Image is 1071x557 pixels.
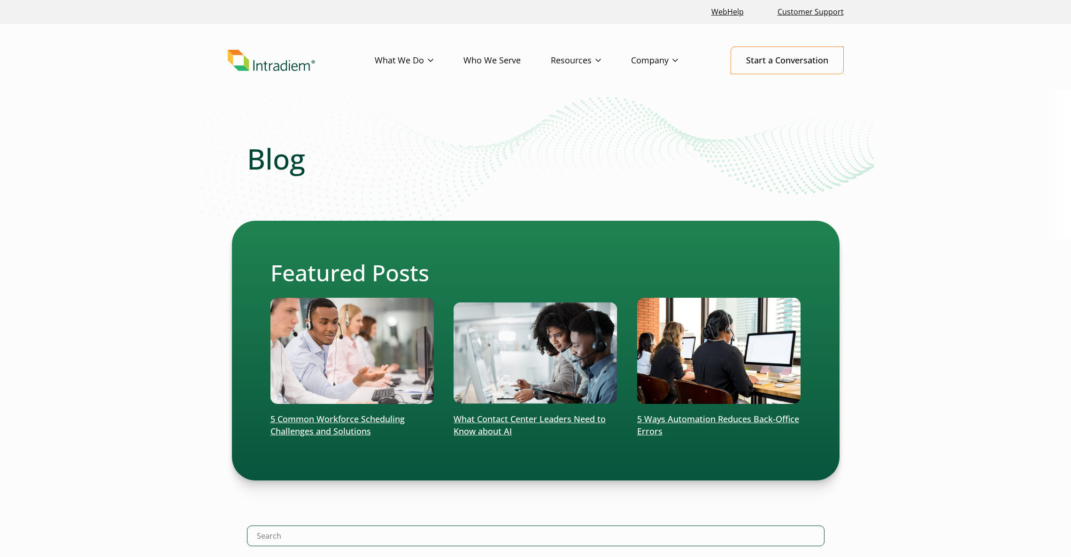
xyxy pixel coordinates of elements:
a: What Contact Center Leaders Need to Know about AI [454,298,617,438]
a: 5 Ways Automation Reduces Back-Office Errors [637,298,801,438]
a: Link to homepage of Intradiem [228,50,375,71]
h1: Blog [247,142,824,176]
a: Resources [551,47,631,74]
a: Company [631,47,708,74]
p: 5 Common Workforce Scheduling Challenges and Solutions [270,413,434,438]
h2: Featured Posts [270,259,801,286]
p: 5 Ways Automation Reduces Back-Office Errors [637,413,801,438]
a: Who We Serve [463,47,551,74]
input: Search [247,526,824,546]
a: Link opens in a new window [708,2,747,22]
a: 5 Common Workforce Scheduling Challenges and Solutions [270,298,434,438]
a: What We Do [375,47,463,74]
img: Intradiem [228,50,315,71]
a: Start a Conversation [731,46,844,74]
a: Customer Support [774,2,848,22]
p: What Contact Center Leaders Need to Know about AI [454,413,617,438]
